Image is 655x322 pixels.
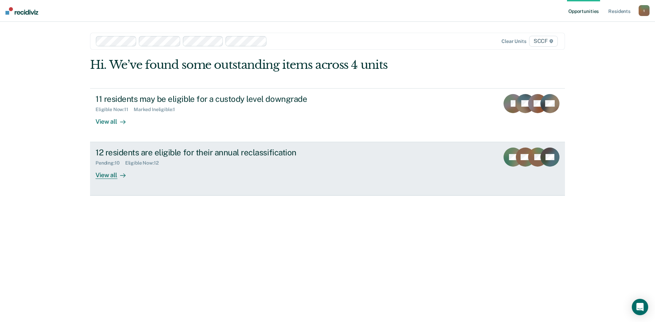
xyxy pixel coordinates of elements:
div: Open Intercom Messenger [632,299,648,315]
a: 11 residents may be eligible for a custody level downgradeEligible Now:11Marked Ineligible:1View all [90,88,565,142]
div: Pending : 10 [96,160,125,166]
a: 12 residents are eligible for their annual reclassificationPending:10Eligible Now:12View all [90,142,565,196]
span: SCCF [529,36,558,47]
div: View all [96,166,134,179]
div: Marked Ineligible : 1 [134,107,180,112]
div: Clear units [501,39,526,44]
button: t [639,5,650,16]
div: 12 residents are eligible for their annual reclassification [96,148,335,157]
div: 11 residents may be eligible for a custody level downgrade [96,94,335,104]
img: Recidiviz [5,7,38,15]
div: View all [96,112,134,125]
div: Hi. We’ve found some outstanding items across 4 units [90,58,470,72]
div: Eligible Now : 12 [125,160,164,166]
div: Eligible Now : 11 [96,107,134,112]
